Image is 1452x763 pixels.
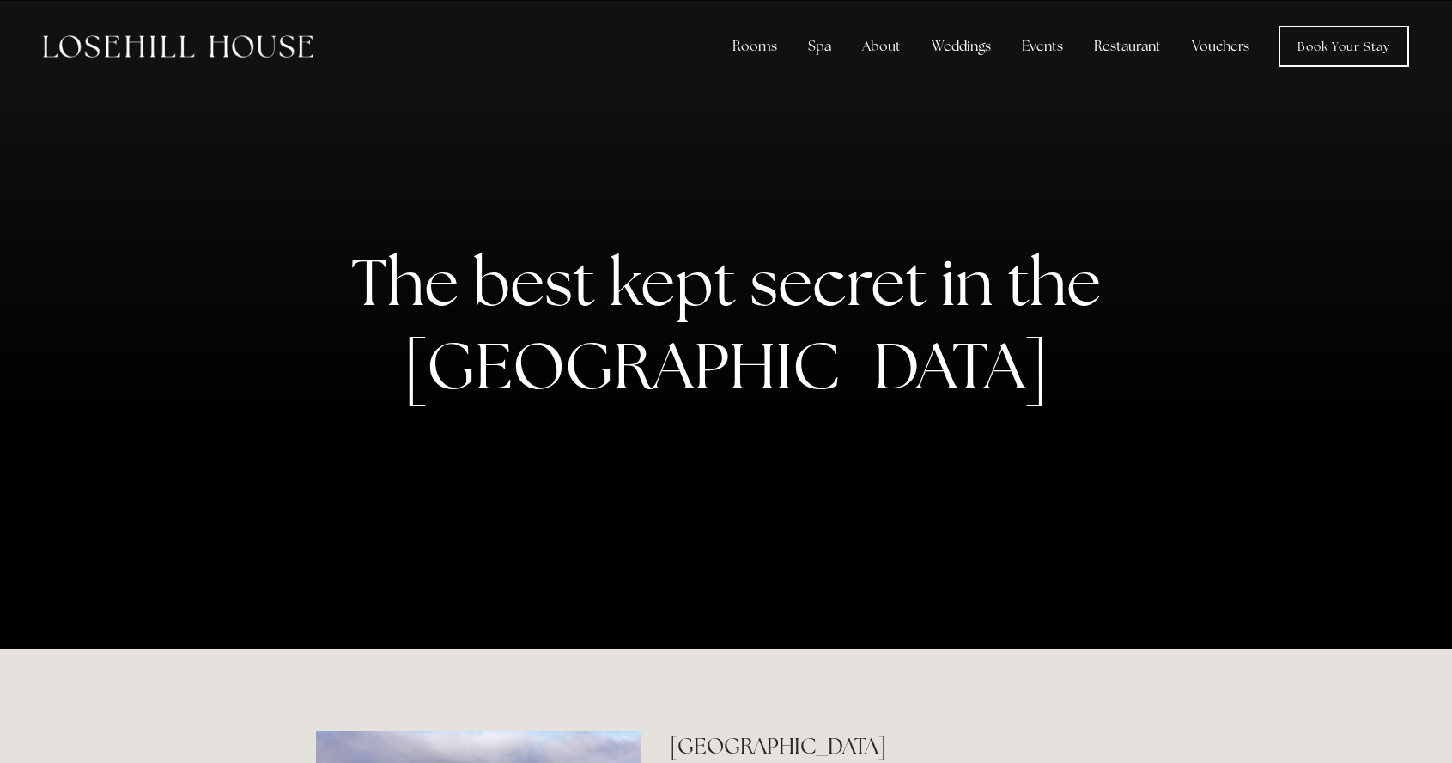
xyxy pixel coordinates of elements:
[351,240,1115,408] strong: The best kept secret in the [GEOGRAPHIC_DATA]
[918,29,1005,64] div: Weddings
[1178,29,1263,64] a: Vouchers
[1279,26,1409,67] a: Book Your Stay
[43,35,313,58] img: Losehill House
[1008,29,1077,64] div: Events
[794,29,845,64] div: Spa
[1080,29,1175,64] div: Restaurant
[719,29,791,64] div: Rooms
[848,29,914,64] div: About
[670,731,1136,761] h2: [GEOGRAPHIC_DATA]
